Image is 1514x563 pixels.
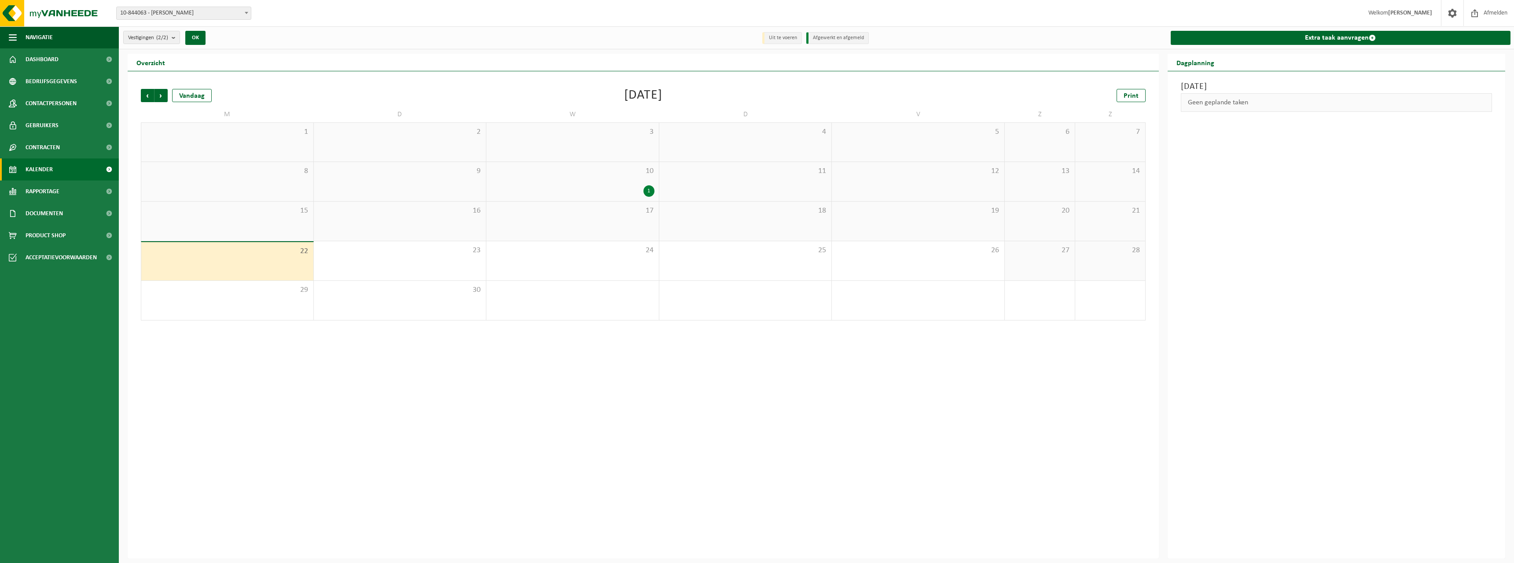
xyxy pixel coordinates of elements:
[26,92,77,114] span: Contactpersonen
[1009,127,1070,137] span: 6
[486,107,659,122] td: W
[146,247,309,256] span: 22
[491,127,654,137] span: 3
[832,107,1005,122] td: V
[318,285,482,295] span: 30
[1117,89,1146,102] a: Print
[1181,93,1492,112] div: Geen geplande taken
[318,206,482,216] span: 16
[154,89,168,102] span: Volgende
[664,246,827,255] span: 25
[664,166,827,176] span: 11
[664,206,827,216] span: 18
[1080,166,1141,176] span: 14
[26,48,59,70] span: Dashboard
[26,180,59,202] span: Rapportage
[146,166,309,176] span: 8
[836,246,1000,255] span: 26
[185,31,206,45] button: OK
[1080,246,1141,255] span: 28
[146,206,309,216] span: 15
[26,26,53,48] span: Navigatie
[26,224,66,247] span: Product Shop
[146,127,309,137] span: 1
[836,127,1000,137] span: 5
[491,246,654,255] span: 24
[491,206,654,216] span: 17
[1388,10,1432,16] strong: [PERSON_NAME]
[1005,107,1075,122] td: Z
[123,31,180,44] button: Vestigingen(2/2)
[146,285,309,295] span: 29
[836,206,1000,216] span: 19
[26,247,97,269] span: Acceptatievoorwaarden
[172,89,212,102] div: Vandaag
[117,7,251,19] span: 10-844063 - DE SMEDT GERRY - LEBBEKE
[318,127,482,137] span: 2
[624,89,662,102] div: [DATE]
[1075,107,1146,122] td: Z
[806,32,869,44] li: Afgewerkt en afgemeld
[26,70,77,92] span: Bedrijfsgegevens
[116,7,251,20] span: 10-844063 - DE SMEDT GERRY - LEBBEKE
[26,202,63,224] span: Documenten
[1181,80,1492,93] h3: [DATE]
[128,54,174,71] h2: Overzicht
[491,166,654,176] span: 10
[1168,54,1223,71] h2: Dagplanning
[26,136,60,158] span: Contracten
[1124,92,1139,99] span: Print
[643,185,654,197] div: 1
[1080,206,1141,216] span: 21
[1080,127,1141,137] span: 7
[659,107,832,122] td: D
[318,166,482,176] span: 9
[1009,206,1070,216] span: 20
[141,107,314,122] td: M
[26,114,59,136] span: Gebruikers
[141,89,154,102] span: Vorige
[314,107,487,122] td: D
[836,166,1000,176] span: 12
[318,246,482,255] span: 23
[1171,31,1511,45] a: Extra taak aanvragen
[26,158,53,180] span: Kalender
[156,35,168,40] count: (2/2)
[664,127,827,137] span: 4
[762,32,802,44] li: Uit te voeren
[1009,166,1070,176] span: 13
[128,31,168,44] span: Vestigingen
[1009,246,1070,255] span: 27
